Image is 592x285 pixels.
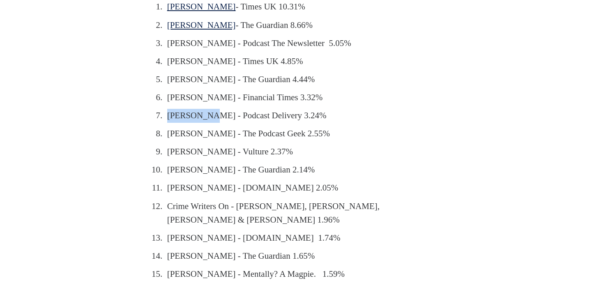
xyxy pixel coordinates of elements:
li: [PERSON_NAME] - [DOMAIN_NAME] 1.74% [164,231,431,245]
li: [PERSON_NAME] - Mentally? A Magpie. 1.59% [164,267,431,281]
li: [PERSON_NAME] - The Guardian 2.14% [164,163,431,177]
li: [PERSON_NAME] - The Guardian 4.44% [164,73,431,87]
li: Crime Writers On - [PERSON_NAME], [PERSON_NAME], [PERSON_NAME] & [PERSON_NAME] 1.96% [164,200,431,227]
li: [PERSON_NAME] - Vulture 2.37% [164,145,431,159]
a: [PERSON_NAME] [167,2,236,11]
li: [PERSON_NAME] - Times UK 4.85% [164,55,431,69]
a: [PERSON_NAME] [167,20,236,30]
li: [PERSON_NAME] - The Podcast Geek 2.55% [164,127,431,141]
li: [PERSON_NAME] - Financial Times 3.32% [164,91,431,105]
li: [PERSON_NAME] - [DOMAIN_NAME] 2.05% [164,181,431,195]
li: [PERSON_NAME] - Podcast The Newsletter 5.05% [164,37,431,51]
li: [PERSON_NAME] - The Guardian 1.65% [164,249,431,263]
li: - The Guardian 8.66% [164,18,431,32]
li: [PERSON_NAME] - Podcast Delivery 3.24% [164,109,431,123]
